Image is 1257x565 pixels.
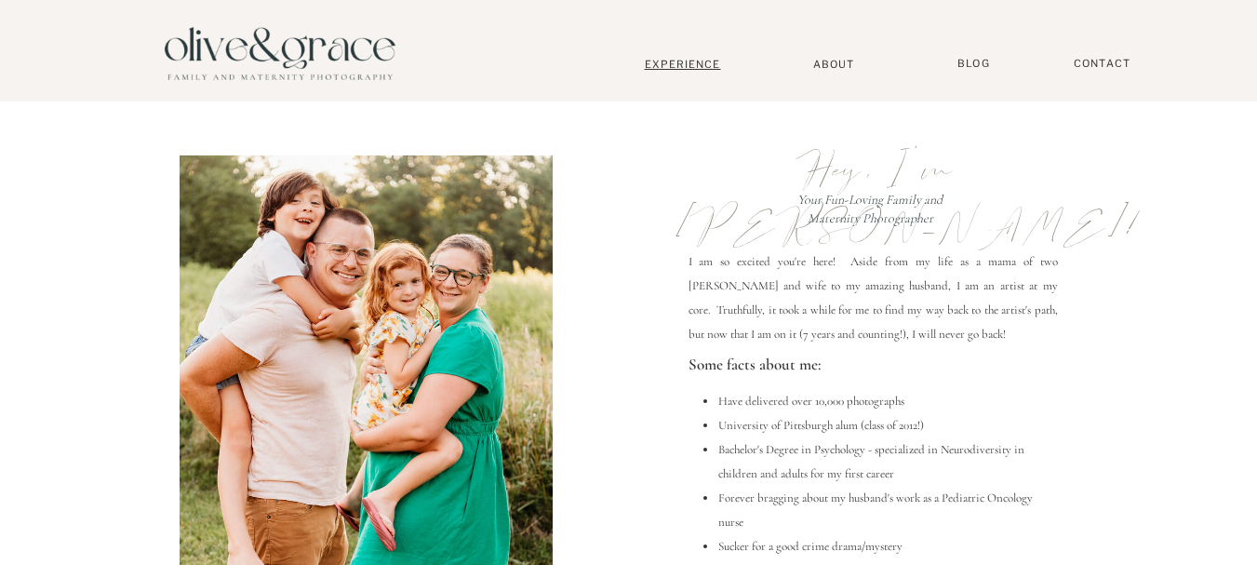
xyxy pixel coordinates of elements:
li: Sucker for a good crime drama/mystery [717,534,1058,558]
li: Have delivered over 10,000 photographs [717,389,1058,413]
p: Hey, I'm [PERSON_NAME]! [672,141,1076,200]
li: University of Pittsburgh alum (class of 2012!) [717,413,1058,437]
a: Contact [1065,57,1140,71]
a: BLOG [951,57,997,71]
a: About [806,58,863,70]
li: Bachelor's Degree in Psychology - specialized in Neurodiversity in children and adults for my fir... [717,437,1058,486]
a: Experience [622,58,744,71]
li: Forever bragging about my husband's work as a Pediatric Oncology nurse [717,486,1058,534]
p: I am so excited you're here! Aside from my life as a mama of two [PERSON_NAME] and wife to my ama... [689,249,1058,344]
p: Some facts about me: [689,349,1060,381]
